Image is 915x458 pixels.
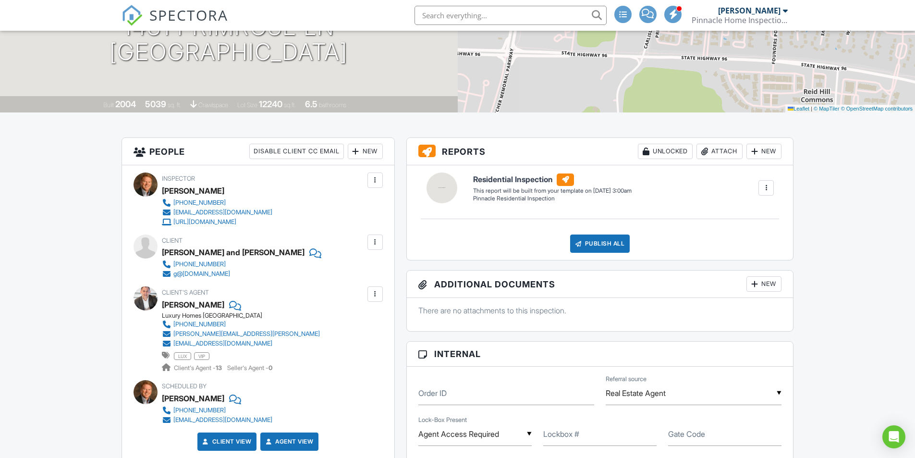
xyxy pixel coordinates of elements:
[407,342,793,367] h3: Internal
[418,388,447,398] label: Order ID
[162,415,272,425] a: [EMAIL_ADDRESS][DOMAIN_NAME]
[788,106,809,111] a: Leaflet
[162,245,305,260] div: [PERSON_NAME] and [PERSON_NAME]
[668,429,705,439] label: Gate Code
[149,5,228,25] span: SPECTORA
[173,270,230,278] div: g@[DOMAIN_NAME]
[162,339,320,348] a: [EMAIL_ADDRESS][DOMAIN_NAME]
[216,364,222,371] strong: 13
[173,330,320,338] div: [PERSON_NAME][EMAIL_ADDRESS][PERSON_NAME]
[198,101,228,109] span: crawlspace
[162,269,314,279] a: g@[DOMAIN_NAME]
[122,5,143,26] img: The Best Home Inspection Software - Spectora
[162,198,272,208] a: [PHONE_NUMBER]
[162,320,320,329] a: [PHONE_NUMBER]
[173,340,272,347] div: [EMAIL_ADDRESS][DOMAIN_NAME]
[173,416,272,424] div: [EMAIL_ADDRESS][DOMAIN_NAME]
[473,195,632,203] div: Pinnacle Residential Inspection
[194,352,209,360] span: vip
[718,6,781,15] div: [PERSON_NAME]
[284,101,296,109] span: sq.ft.
[543,429,579,439] label: Lockbox #
[841,106,913,111] a: © OpenStreetMap contributors
[882,425,905,448] div: Open Intercom Messenger
[696,144,743,159] div: Attach
[259,99,282,109] div: 12240
[162,329,320,339] a: [PERSON_NAME][EMAIL_ADDRESS][PERSON_NAME]
[264,437,313,446] a: Agent View
[162,391,224,406] div: [PERSON_NAME]
[173,209,272,216] div: [EMAIL_ADDRESS][DOMAIN_NAME]
[162,175,195,182] span: Inspector
[746,276,781,292] div: New
[173,218,236,226] div: [URL][DOMAIN_NAME]
[249,144,344,159] div: Disable Client CC Email
[237,101,257,109] span: Lot Size
[227,364,272,371] span: Seller's Agent -
[174,364,223,371] span: Client's Agent -
[418,305,782,316] p: There are no attachments to this inspection.
[268,364,272,371] strong: 0
[811,106,812,111] span: |
[110,14,348,65] h1: 1431 Primrose Ln [GEOGRAPHIC_DATA]
[407,138,793,165] h3: Reports
[162,260,314,269] a: [PHONE_NUMBER]
[746,144,781,159] div: New
[415,6,607,25] input: Search everything...
[201,437,252,446] a: Client View
[319,101,346,109] span: bathrooms
[174,352,191,360] span: Lux
[814,106,840,111] a: © MapTiler
[115,99,136,109] div: 2004
[162,406,272,415] a: [PHONE_NUMBER]
[173,260,226,268] div: [PHONE_NUMBER]
[103,101,114,109] span: Built
[638,144,693,159] div: Unlocked
[168,101,181,109] span: sq. ft.
[162,297,224,312] a: [PERSON_NAME]
[145,99,166,109] div: 5039
[407,271,793,298] h3: Additional Documents
[162,217,272,227] a: [URL][DOMAIN_NAME]
[418,416,467,424] label: Lock-Box Present
[348,144,383,159] div: New
[305,99,317,109] div: 6.5
[692,15,788,25] div: Pinnacle Home Inspections LLC
[162,312,328,320] div: Luxury Homes [GEOGRAPHIC_DATA]
[162,237,183,244] span: Client
[162,208,272,217] a: [EMAIL_ADDRESS][DOMAIN_NAME]
[606,375,647,384] label: Referral source
[162,184,224,198] div: [PERSON_NAME]
[122,138,394,165] h3: People
[543,422,657,446] input: Lockbox #
[122,13,228,33] a: SPECTORA
[570,235,630,253] div: Publish All
[173,199,226,207] div: [PHONE_NUMBER]
[162,289,209,296] span: Client's Agent
[173,321,226,328] div: [PHONE_NUMBER]
[473,173,632,186] h6: Residential Inspection
[162,383,207,390] span: Scheduled By
[473,187,632,195] div: This report will be built from your template on [DATE] 3:00am
[668,422,781,446] input: Gate Code
[173,407,226,414] div: [PHONE_NUMBER]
